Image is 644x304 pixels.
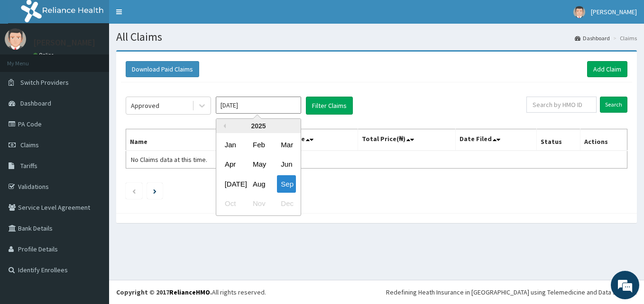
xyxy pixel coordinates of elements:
th: Name [126,129,252,151]
a: Add Claim [587,61,627,77]
button: Previous Year [221,124,226,128]
span: We're online! [55,91,131,187]
th: Actions [580,129,627,151]
div: Choose March 2025 [277,136,296,153]
textarea: Type your message and hit 'Enter' [5,203,181,236]
li: Claims [611,34,637,42]
h1: All Claims [116,31,637,43]
strong: Copyright © 2017 . [116,288,212,296]
footer: All rights reserved. [109,280,644,304]
span: [PERSON_NAME] [591,8,637,16]
div: month 2025-09 [216,135,301,214]
div: Choose August 2025 [249,175,268,193]
div: Choose May 2025 [249,156,268,173]
span: Claims [20,141,39,149]
a: Previous page [132,187,136,195]
span: Switch Providers [20,78,69,87]
input: Search [600,97,627,113]
div: Choose June 2025 [277,156,296,173]
span: Dashboard [20,99,51,107]
a: RelianceHMO [169,288,210,296]
input: Select Month and Year [216,97,301,114]
div: Approved [131,101,159,110]
button: Download Paid Claims [126,61,199,77]
img: d_794563401_company_1708531726252_794563401 [18,47,38,71]
input: Search by HMO ID [526,97,597,113]
th: Date Filed [456,129,537,151]
img: User Image [573,6,585,18]
div: Choose February 2025 [249,136,268,153]
div: Chat with us now [49,53,159,65]
span: Tariffs [20,161,37,170]
div: Minimize live chat window [156,5,178,27]
div: Choose January 2025 [221,136,240,153]
a: Online [33,52,56,58]
span: No Claims data at this time. [131,155,207,164]
div: Choose July 2025 [221,175,240,193]
button: Filter Claims [306,97,353,115]
div: 2025 [216,119,301,133]
img: User Image [5,28,26,50]
div: Choose April 2025 [221,156,240,173]
a: Dashboard [575,34,610,42]
div: Redefining Heath Insurance in [GEOGRAPHIC_DATA] using Telemedicine and Data Science! [386,287,637,297]
th: Status [536,129,580,151]
p: [PERSON_NAME] [33,38,95,47]
th: Total Price(₦) [358,129,455,151]
div: Choose September 2025 [277,175,296,193]
a: Next page [153,187,156,195]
